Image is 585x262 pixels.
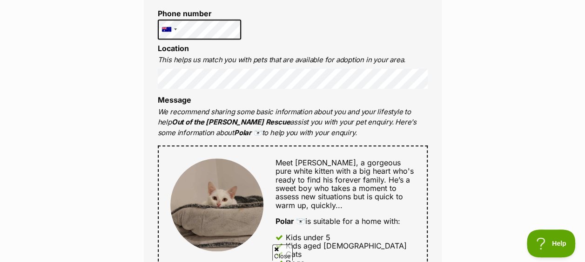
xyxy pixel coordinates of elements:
[158,9,242,18] label: Phone number
[158,107,428,138] p: We recommend sharing some basic information about you and your lifestyle to help assist you with ...
[158,55,428,65] p: This helps us match you with pets that are available for adoption in your area.
[276,216,305,226] strong: Polar 🐻‍❄️
[276,158,414,210] span: Meet [PERSON_NAME], a gorgeous pure white kitten with a big heart who's ready to find his forever...
[158,95,191,105] label: Message
[170,158,263,251] img: Polar 🐻‍❄️
[276,217,415,225] div: is suitable for a home with:
[286,250,302,258] div: Cats
[286,242,407,250] div: Kids aged [DEMOGRAPHIC_DATA]
[272,244,293,261] span: Close
[172,118,290,126] strong: Out of the [PERSON_NAME] Rescue
[234,128,262,137] strong: Polar 🐻‍❄️
[286,233,330,242] div: Kids under 5
[527,229,576,257] iframe: Help Scout Beacon - Open
[158,44,189,53] label: Location
[158,20,180,39] div: Australia: +61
